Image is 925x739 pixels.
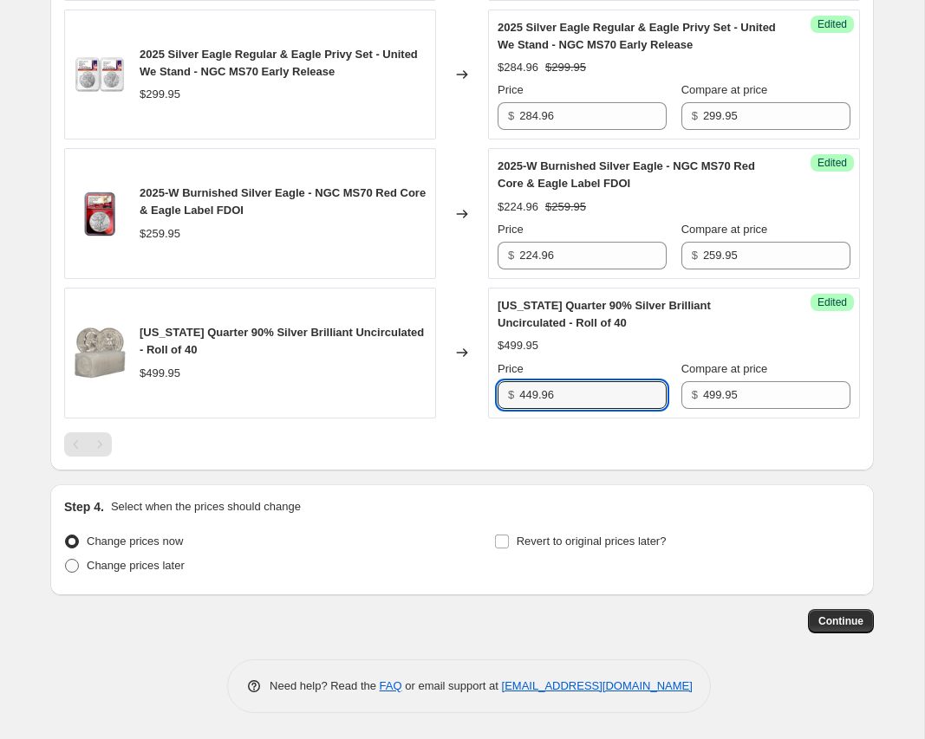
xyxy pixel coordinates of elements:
[508,249,514,262] span: $
[508,388,514,401] span: $
[818,156,847,170] span: Edited
[508,109,514,122] span: $
[545,198,586,216] strike: $259.95
[545,59,586,76] strike: $299.95
[498,159,755,190] span: 2025-W Burnished Silver Eagle - NGC MS70 Red Core & Eagle Label FDOI
[808,609,874,633] button: Continue
[140,326,424,356] span: [US_STATE] Quarter 90% Silver Brilliant Uncirculated - Roll of 40
[498,198,538,216] div: $224.96
[498,59,538,76] div: $284.96
[692,249,698,262] span: $
[74,188,126,240] img: image_10_520ccdc1-a29a-472a-ae0b-6f72bc665c5a_80x.jpg
[64,432,112,457] nav: Pagination
[681,223,768,236] span: Compare at price
[380,679,402,692] a: FAQ
[692,388,698,401] span: $
[818,17,847,31] span: Edited
[498,362,524,375] span: Price
[517,535,667,548] span: Revert to original prices later?
[74,49,126,100] img: 1a684294-4062-f011-8433-12325086d71d_CTV009063_80x.png
[87,535,183,548] span: Change prices now
[498,223,524,236] span: Price
[270,679,380,692] span: Need help? Read the
[818,614,863,628] span: Continue
[502,679,693,692] a: [EMAIL_ADDRESS][DOMAIN_NAME]
[498,299,711,329] span: [US_STATE] Quarter 90% Silver Brilliant Uncirculated - Roll of 40
[111,498,301,515] p: Select when the prices should change
[498,337,538,354] div: $499.95
[681,83,768,96] span: Compare at price
[681,362,768,375] span: Compare at price
[87,559,185,572] span: Change prices later
[818,295,847,309] span: Edited
[402,679,502,692] span: or email support at
[140,225,180,243] div: $259.95
[140,86,180,103] div: $299.95
[692,109,698,122] span: $
[140,365,180,382] div: $499.95
[140,48,418,78] span: 2025 Silver Eagle Regular & Eagle Privy Set - United We Stand - NGC MS70 Early Release
[498,21,776,51] span: 2025 Silver Eagle Regular & Eagle Privy Set - United We Stand - NGC MS70 Early Release
[498,83,524,96] span: Price
[64,498,104,515] h2: Step 4.
[74,327,126,379] img: bullionshark-90percent-silver-washington-quarter-choice-brilliant-uncirculated-roll-of-40__64063_...
[140,186,426,217] span: 2025-W Burnished Silver Eagle - NGC MS70 Red Core & Eagle Label FDOI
